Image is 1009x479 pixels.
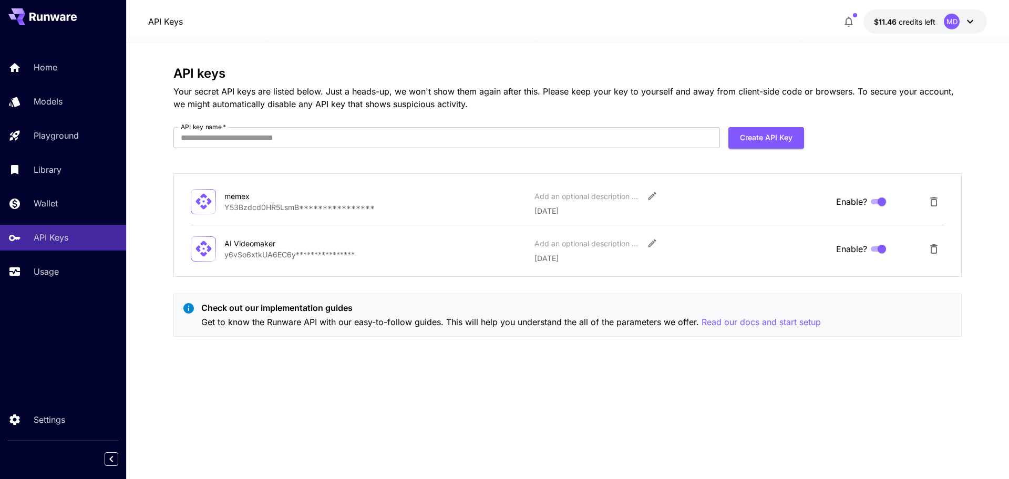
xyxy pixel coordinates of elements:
[224,191,330,202] div: memex
[34,129,79,142] p: Playground
[923,191,944,212] button: Delete API Key
[173,85,962,110] p: Your secret API keys are listed below. Just a heads-up, we won't show them again after this. Plea...
[702,316,821,329] button: Read our docs and start setup
[34,413,65,426] p: Settings
[534,191,640,202] div: Add an optional description or comment
[944,14,960,29] div: MD
[863,9,987,34] button: $11.4607MD
[836,243,867,255] span: Enable?
[534,253,828,264] p: [DATE]
[874,16,935,27] div: $11.4607
[728,127,804,149] button: Create API Key
[224,238,330,249] div: AI Videomaker
[34,163,61,176] p: Library
[643,234,662,253] button: Edit
[34,265,59,278] p: Usage
[181,122,226,131] label: API key name
[874,17,899,26] span: $11.46
[643,186,662,205] button: Edit
[34,61,57,74] p: Home
[923,238,944,259] button: Delete API Key
[34,197,58,210] p: Wallet
[112,450,126,468] div: Collapse sidebar
[534,205,828,216] p: [DATE]
[173,66,962,81] h3: API keys
[34,231,68,244] p: API Keys
[899,17,935,26] span: credits left
[201,316,821,329] p: Get to know the Runware API with our easy-to-follow guides. This will help you understand the all...
[105,452,118,466] button: Collapse sidebar
[836,195,867,208] span: Enable?
[201,301,821,314] p: Check out our implementation guides
[34,95,63,108] p: Models
[148,15,183,28] a: API Keys
[534,238,640,249] div: Add an optional description or comment
[148,15,183,28] nav: breadcrumb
